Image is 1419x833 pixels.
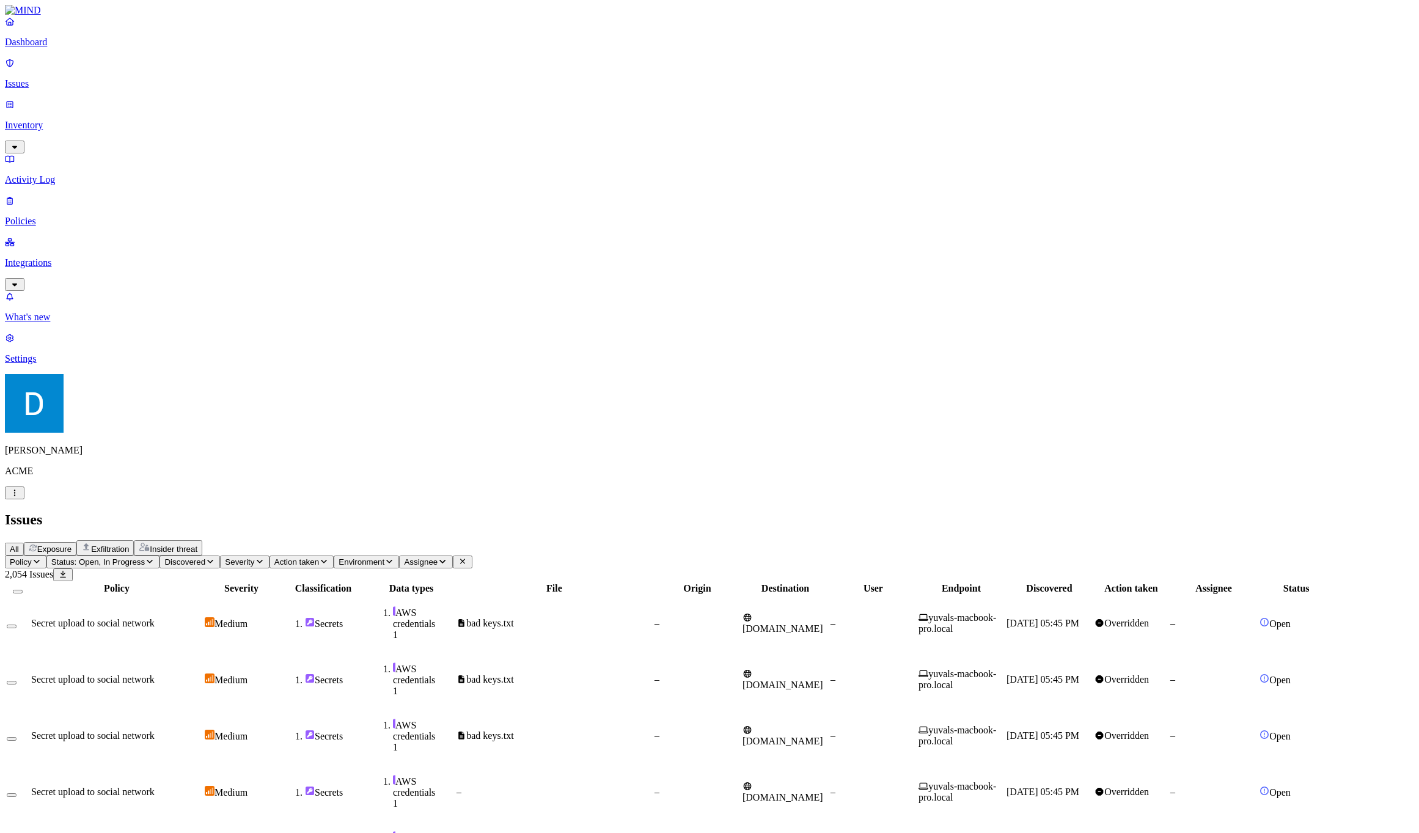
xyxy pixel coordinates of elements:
span: – [831,730,835,741]
div: Origin [654,583,740,594]
img: secret [305,673,315,683]
span: Open [1269,618,1291,629]
a: Inventory [5,99,1414,152]
a: Issues [5,57,1414,89]
p: Integrations [5,257,1414,268]
span: – [654,674,659,684]
div: 1 [393,742,454,753]
p: Settings [5,353,1414,364]
span: [DOMAIN_NAME] [743,736,823,746]
img: secret-line [393,662,395,672]
div: File [457,583,652,594]
div: Secrets [305,730,366,742]
div: 1 [393,629,454,640]
span: bad keys.txt [466,674,513,684]
h2: Issues [5,512,1414,528]
div: Secrets [305,786,366,798]
a: Activity Log [5,153,1414,185]
span: Overridden [1104,730,1149,741]
div: Status [1259,583,1333,594]
div: Destination [743,583,828,594]
img: secret [305,730,315,739]
div: AWS credentials [393,606,454,629]
span: Environment [339,557,384,567]
span: bad keys.txt [466,618,513,628]
img: severity-medium [205,617,215,627]
button: Select row [7,625,16,628]
span: – [1170,787,1175,797]
div: Classification [280,583,366,594]
span: Open [1269,731,1291,741]
span: [DOMAIN_NAME] [743,792,823,802]
a: Integrations [5,237,1414,289]
span: – [1170,674,1175,684]
span: [DATE] 05:45 PM [1007,730,1079,741]
span: Secret upload to social network [31,730,155,741]
div: Endpoint [919,583,1004,594]
div: 1 [393,686,454,697]
img: status-open [1259,730,1269,739]
span: Overridden [1104,618,1149,628]
div: Severity [205,583,278,594]
span: – [831,618,835,628]
span: Open [1269,787,1291,798]
div: AWS credentials [393,662,454,686]
span: – [654,618,659,628]
span: [DOMAIN_NAME] [743,680,823,690]
div: Discovered [1007,583,1092,594]
span: Open [1269,675,1291,685]
p: Issues [5,78,1414,89]
button: Select all [13,590,23,593]
span: 2,054 Issues [5,569,53,579]
span: Policy [10,557,32,567]
div: Secrets [305,673,366,686]
span: Exfiltration [91,545,129,554]
img: Daniel Golshani [5,374,64,433]
img: status-open [1259,617,1269,627]
p: ACME [5,466,1414,477]
span: yuvals-macbook-pro.local [919,725,996,746]
div: AWS credentials [393,719,454,742]
img: status-open [1259,673,1269,683]
div: Policy [31,583,202,594]
div: 1 [393,798,454,809]
a: What's new [5,291,1414,323]
div: Assignee [1170,583,1257,594]
span: Medium [215,731,248,741]
span: Secret upload to social network [31,618,155,628]
a: Dashboard [5,16,1414,48]
div: User [831,583,916,594]
p: Dashboard [5,37,1414,48]
span: – [1170,618,1175,628]
span: [DOMAIN_NAME] [743,623,823,634]
img: severity-medium [205,730,215,739]
div: Action taken [1094,583,1168,594]
span: Secret upload to social network [31,787,155,797]
span: Discovered [164,557,205,567]
div: Secrets [305,617,366,629]
span: [DATE] 05:45 PM [1007,618,1079,628]
img: status-open [1259,786,1269,796]
span: Severity [225,557,254,567]
span: bad keys.txt [466,730,513,741]
p: [PERSON_NAME] [5,445,1414,456]
img: MIND [5,5,41,16]
button: Select row [7,793,16,797]
span: Assignee [404,557,438,567]
img: severity-medium [205,786,215,796]
span: Medium [215,618,248,629]
p: What's new [5,312,1414,323]
span: – [831,674,835,684]
img: secret-line [393,719,395,728]
span: Overridden [1104,674,1149,684]
span: [DATE] 05:45 PM [1007,674,1079,684]
img: severity-medium [205,673,215,683]
span: Secret upload to social network [31,674,155,684]
span: Overridden [1104,787,1149,797]
span: [DATE] 05:45 PM [1007,787,1079,797]
div: Data types [369,583,454,594]
span: Medium [215,787,248,798]
button: Select row [7,681,16,684]
span: – [1170,730,1175,741]
p: Policies [5,216,1414,227]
